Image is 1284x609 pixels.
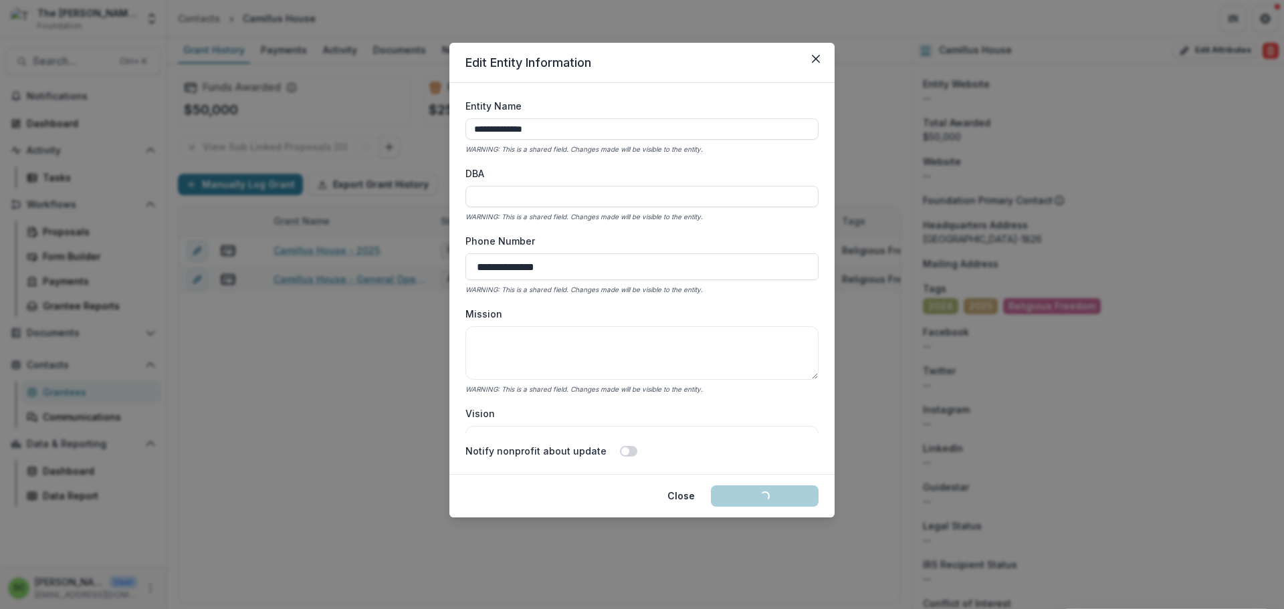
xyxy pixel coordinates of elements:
[805,48,827,70] button: Close
[465,307,811,321] label: Mission
[465,166,811,180] label: DBA
[465,406,811,420] label: Vision
[449,43,835,83] header: Edit Entity Information
[465,213,703,221] i: WARNING: This is a shared field. Changes made will be visible to the entity.
[465,99,811,113] label: Entity Name
[465,234,811,248] label: Phone Number
[465,145,703,153] i: WARNING: This is a shared field. Changes made will be visible to the entity.
[465,285,703,293] i: WARNING: This is a shared field. Changes made will be visible to the entity.
[465,444,607,458] label: Notify nonprofit about update
[659,485,703,507] button: Close
[465,385,703,393] i: WARNING: This is a shared field. Changes made will be visible to the entity.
